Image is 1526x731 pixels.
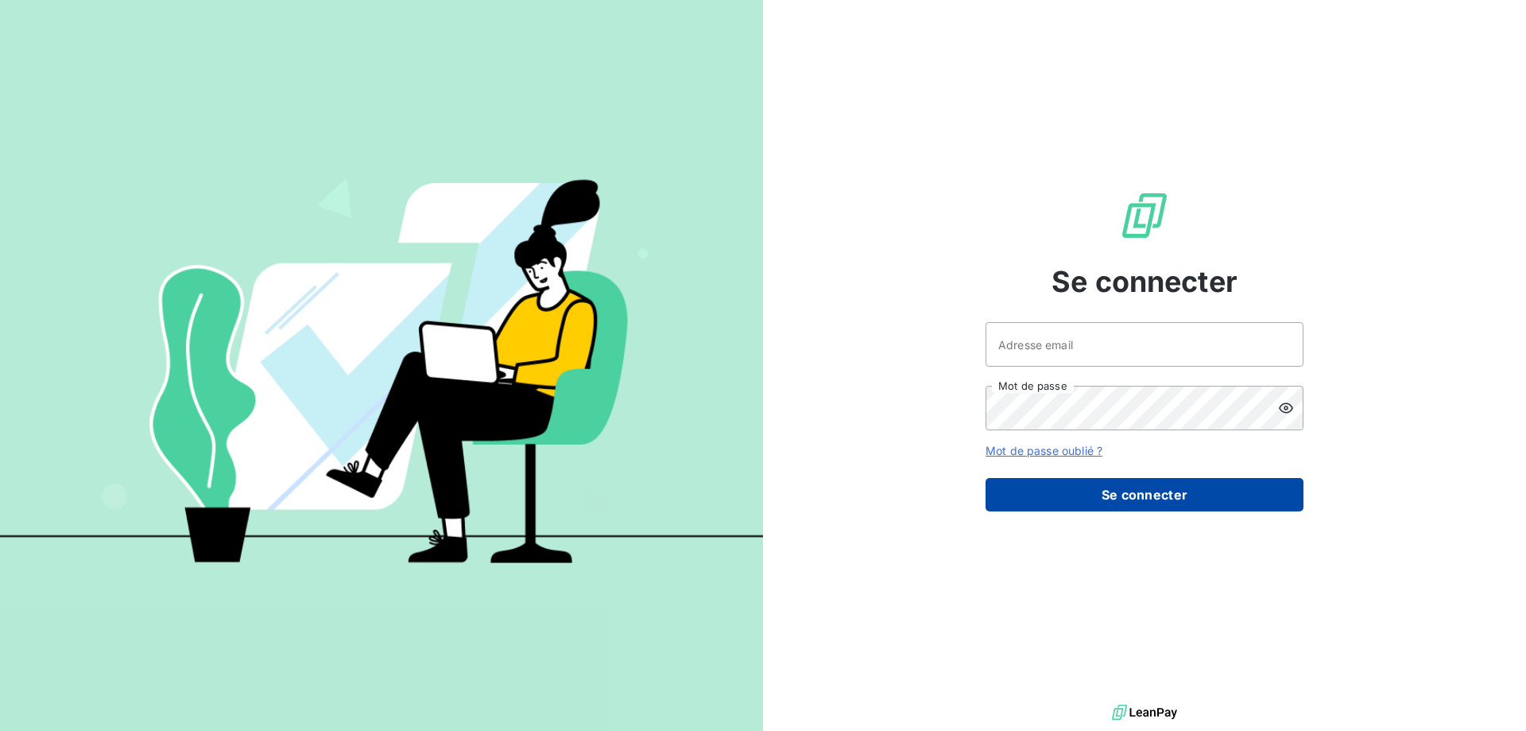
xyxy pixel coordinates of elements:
[986,478,1303,511] button: Se connecter
[986,322,1303,367] input: placeholder
[1052,260,1237,303] span: Se connecter
[1119,190,1170,241] img: Logo LeanPay
[986,444,1102,457] a: Mot de passe oublié ?
[1112,701,1177,725] img: logo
